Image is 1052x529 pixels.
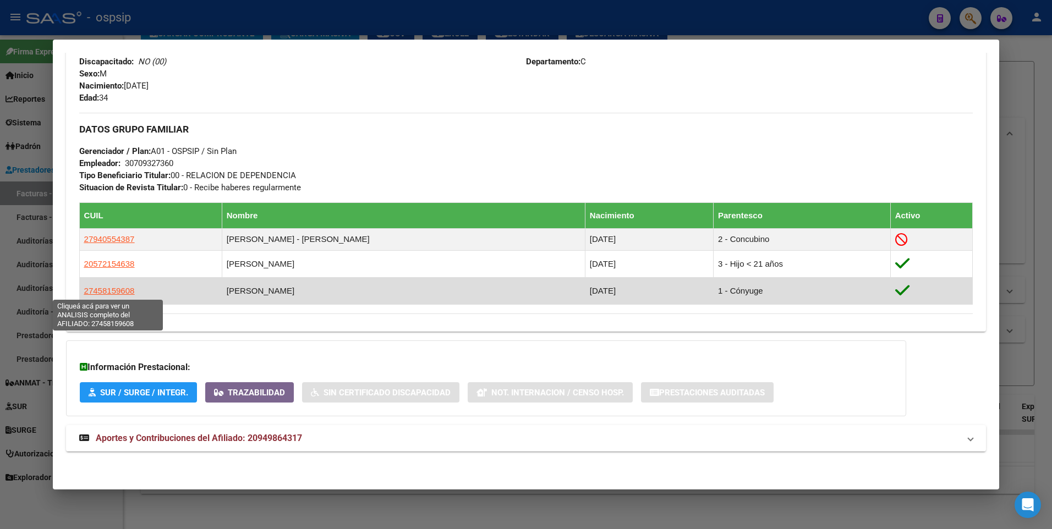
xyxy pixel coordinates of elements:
span: 20572154638 [84,259,135,268]
span: Not. Internacion / Censo Hosp. [491,388,624,398]
span: [DATE] [79,81,149,91]
span: A01 - OSPSIP / Sin Plan [79,146,237,156]
strong: Edad: [79,93,99,103]
button: Not. Internacion / Censo Hosp. [468,382,633,403]
span: 27458159608 [84,286,135,295]
td: 3 - Hijo < 21 años [714,250,891,277]
h3: DATOS GRUPO FAMILIAR [79,123,973,135]
td: [PERSON_NAME] [222,250,585,277]
span: 34 [79,93,108,103]
th: CUIL [79,202,222,228]
strong: Situacion de Revista Titular: [79,183,183,192]
button: Sin Certificado Discapacidad [302,382,459,403]
td: [PERSON_NAME] - [PERSON_NAME] [222,228,585,250]
button: Prestaciones Auditadas [641,382,774,403]
div: Open Intercom Messenger [1015,492,1041,518]
button: Trazabilidad [205,382,294,403]
td: 1 - Cónyuge [714,277,891,304]
th: Parentesco [714,202,891,228]
td: [PERSON_NAME] [222,277,585,304]
th: Nacimiento [585,202,713,228]
button: SUR / SURGE / INTEGR. [80,382,197,403]
span: 00 - RELACION DE DEPENDENCIA [79,170,296,180]
span: 0 - Recibe haberes regularmente [79,183,301,192]
mat-expansion-panel-header: Aportes y Contribuciones del Afiliado: 20949864317 [66,425,987,451]
strong: Sexo: [79,69,100,79]
strong: Tipo Beneficiario Titular: [79,170,171,180]
span: M [79,69,107,79]
span: Trazabilidad [228,388,285,398]
span: SUR / SURGE / INTEGR. [100,388,188,398]
strong: Gerenciador / Plan: [79,146,151,156]
strong: Departamento: [526,57,580,67]
th: Nombre [222,202,585,228]
td: 2 - Concubino [714,228,891,250]
td: [DATE] [585,228,713,250]
strong: Nacimiento: [79,81,124,91]
span: Sin Certificado Discapacidad [324,388,451,398]
div: 30709327360 [125,157,173,169]
td: [DATE] [585,250,713,277]
i: NO (00) [138,57,166,67]
strong: Discapacitado: [79,57,134,67]
span: 27940554387 [84,234,135,244]
strong: Empleador: [79,158,120,168]
th: Activo [890,202,973,228]
h3: Información Prestacional: [80,361,892,374]
span: Aportes y Contribuciones del Afiliado: 20949864317 [96,433,302,443]
td: [DATE] [585,277,713,304]
span: Prestaciones Auditadas [659,388,765,398]
span: C [526,57,586,67]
